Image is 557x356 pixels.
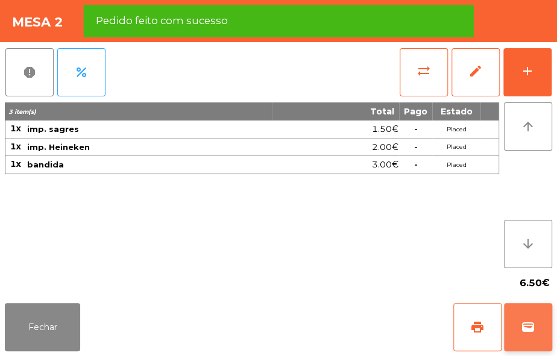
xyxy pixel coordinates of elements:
button: add [503,48,552,96]
td: Placed [432,139,480,157]
button: wallet [504,303,552,351]
span: report [22,65,37,80]
th: Pago [399,102,432,120]
span: 3 item(s) [8,108,36,116]
span: 1x [10,141,21,152]
span: bandida [27,160,64,169]
button: percent [57,48,105,96]
span: print [470,320,485,334]
button: arrow_downward [504,220,552,268]
span: - [414,159,418,170]
span: 6.50€ [520,274,550,292]
th: Estado [432,102,480,120]
span: 2.00€ [372,139,398,155]
span: 1.50€ [372,121,398,137]
td: Placed [432,120,480,139]
button: Fechar [5,303,80,351]
th: Total [272,102,399,120]
span: - [414,142,418,152]
h4: Mesa 2 [12,13,63,31]
button: sync_alt [400,48,448,96]
span: percent [74,65,89,80]
i: arrow_downward [521,237,535,251]
span: - [414,123,418,134]
span: Pedido feito com sucesso [96,13,228,28]
span: imp. Heineken [27,142,90,152]
div: add [520,64,535,78]
span: imp. sagres [27,124,79,134]
button: arrow_upward [504,102,552,151]
button: report [5,48,54,96]
span: edit [468,64,483,78]
button: edit [452,48,500,96]
button: print [453,303,502,351]
span: 1x [10,158,21,169]
span: sync_alt [417,64,431,78]
span: 1x [10,123,21,134]
span: 3.00€ [372,157,398,173]
td: Placed [432,156,480,174]
span: wallet [521,320,535,334]
i: arrow_upward [521,119,535,134]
